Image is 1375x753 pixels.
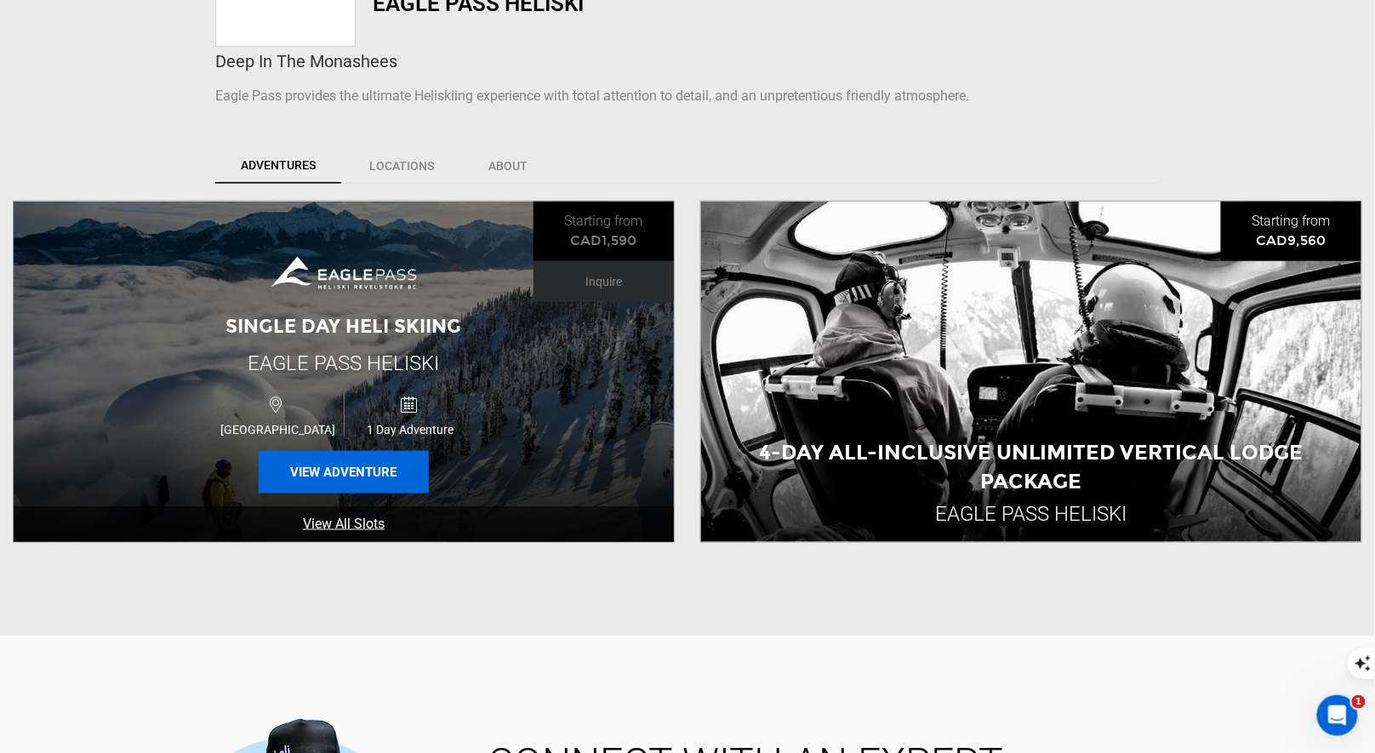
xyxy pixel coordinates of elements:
[248,351,440,375] span: Eagle Pass Heliski
[215,148,341,184] a: Adventures
[215,49,1160,74] div: Deep In The Monashees
[345,423,476,436] span: 1 Day Adventure
[212,423,344,436] span: [GEOGRAPHIC_DATA]
[259,451,429,493] button: View Adventure
[343,148,460,184] a: Locations
[215,87,1160,106] p: Eagle Pass provides the ultimate Heliskiing experience with total attention to detail, and an unp...
[462,148,554,184] a: About
[1317,695,1358,736] iframe: Intercom live chat
[14,506,674,543] a: View All Slots
[226,315,462,338] span: Single Day Heli Skiing
[267,238,420,305] img: images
